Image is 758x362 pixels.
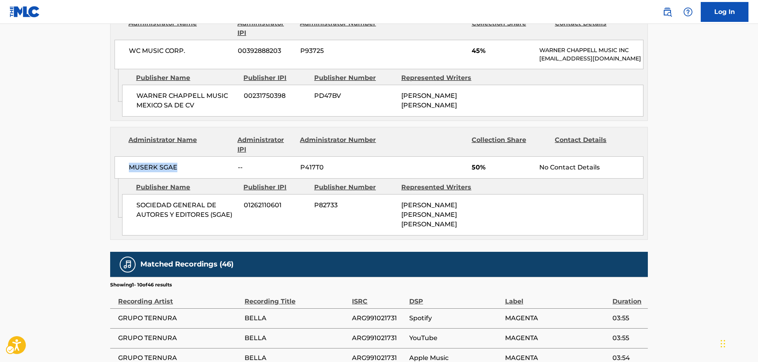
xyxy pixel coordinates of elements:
[10,6,40,18] img: MLC Logo
[118,288,241,306] div: Recording Artist
[505,333,608,343] span: MAGENTA
[612,333,644,343] span: 03:55
[136,183,237,192] div: Publisher Name
[110,281,172,288] p: Showing 1 - 10 of 46 results
[314,73,395,83] div: Publisher Number
[352,313,405,323] span: ARG991021731
[118,313,241,323] span: GRUPO TERNURA
[539,54,643,63] p: [EMAIL_ADDRESS][DOMAIN_NAME]
[244,200,308,210] span: 01262110601
[238,46,294,56] span: 00392888203
[118,333,241,343] span: GRUPO TERNURA
[352,333,405,343] span: ARG991021731
[612,313,644,323] span: 03:55
[683,7,693,17] img: help
[539,163,643,172] div: No Contact Details
[721,332,725,356] div: Drag
[245,313,348,323] span: BELLA
[136,200,238,220] span: SOCIEDAD GENERAL DE AUTORES Y EDITORES (SGAE)
[314,183,395,192] div: Publisher Number
[505,313,608,323] span: MAGENTA
[244,91,308,101] span: 00231750398
[401,201,457,228] span: [PERSON_NAME] [PERSON_NAME] [PERSON_NAME]
[129,163,232,172] span: MUSERK SGAE
[140,260,233,269] h5: Matched Recordings (46)
[300,135,377,154] div: Administrator Number
[352,288,405,306] div: ISRC
[472,46,533,56] span: 45%
[472,135,549,154] div: Collection Share
[539,46,643,54] p: WARNER CHAPPELL MUSIC INC
[718,324,758,362] iframe: Hubspot Iframe
[505,288,608,306] div: Label
[128,19,231,38] div: Administrator Name
[300,19,377,38] div: Administrator Number
[300,163,377,172] span: P417T0
[245,333,348,343] span: BELLA
[612,288,644,306] div: Duration
[136,73,237,83] div: Publisher Name
[237,135,294,154] div: Administrator IPI
[314,200,395,210] span: P82733
[129,46,232,56] span: WC MUSIC CORP.
[701,2,748,22] a: Log In
[718,324,758,362] div: Chat Widget
[663,7,672,17] img: search
[472,163,533,172] span: 50%
[243,73,308,83] div: Publisher IPI
[409,313,501,323] span: Spotify
[136,91,238,110] span: WARNER CHAPPELL MUSIC MEXICO SA DE CV
[409,333,501,343] span: YouTube
[245,288,348,306] div: Recording Title
[238,163,294,172] span: --
[401,73,482,83] div: Represented Writers
[123,260,132,269] img: Matched Recordings
[401,92,457,109] span: [PERSON_NAME] [PERSON_NAME]
[409,288,501,306] div: DSP
[472,19,549,38] div: Collection Share
[243,183,308,192] div: Publisher IPI
[314,91,395,101] span: PD47BV
[300,46,377,56] span: P93725
[237,19,294,38] div: Administrator IPI
[555,19,632,38] div: Contact Details
[401,183,482,192] div: Represented Writers
[555,135,632,154] div: Contact Details
[128,135,231,154] div: Administrator Name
